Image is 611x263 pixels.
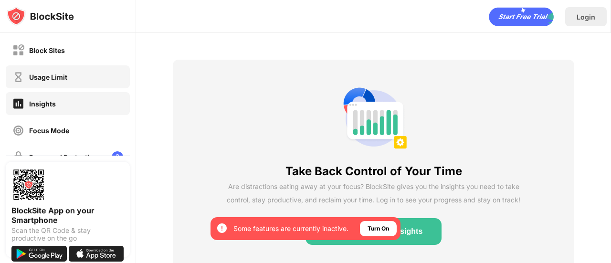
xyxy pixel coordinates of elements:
img: get-it-on-google-play.svg [11,246,67,262]
div: Scan the QR Code & stay productive on the go [11,227,124,242]
img: insights-non-login-state.png [339,84,408,153]
div: Usage Limit [29,73,67,81]
img: focus-off.svg [12,125,24,137]
div: Some features are currently inactive. [233,224,348,233]
div: Take Back Control of Your Time [285,164,462,178]
img: password-protection-off.svg [12,151,24,163]
img: block-off.svg [12,44,24,56]
div: Block Sites [29,46,65,54]
div: Turn On [368,224,389,233]
img: insights-on.svg [12,97,24,110]
img: error-circle-white.svg [216,222,228,234]
div: Are distractions eating away at your focus? BlockSite gives you the insights you need to take con... [227,180,520,207]
img: lock-menu.svg [112,151,123,163]
div: BlockSite App on your Smartphone [11,206,124,225]
div: Insights [29,100,56,108]
div: Password Protection [29,153,98,161]
div: Focus Mode [29,126,69,135]
div: Login [577,13,595,21]
img: time-usage-off.svg [12,71,24,83]
img: download-on-the-app-store.svg [69,246,124,262]
img: logo-blocksite.svg [7,7,74,26]
img: options-page-qr-code.png [11,168,46,202]
div: animation [489,7,554,26]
